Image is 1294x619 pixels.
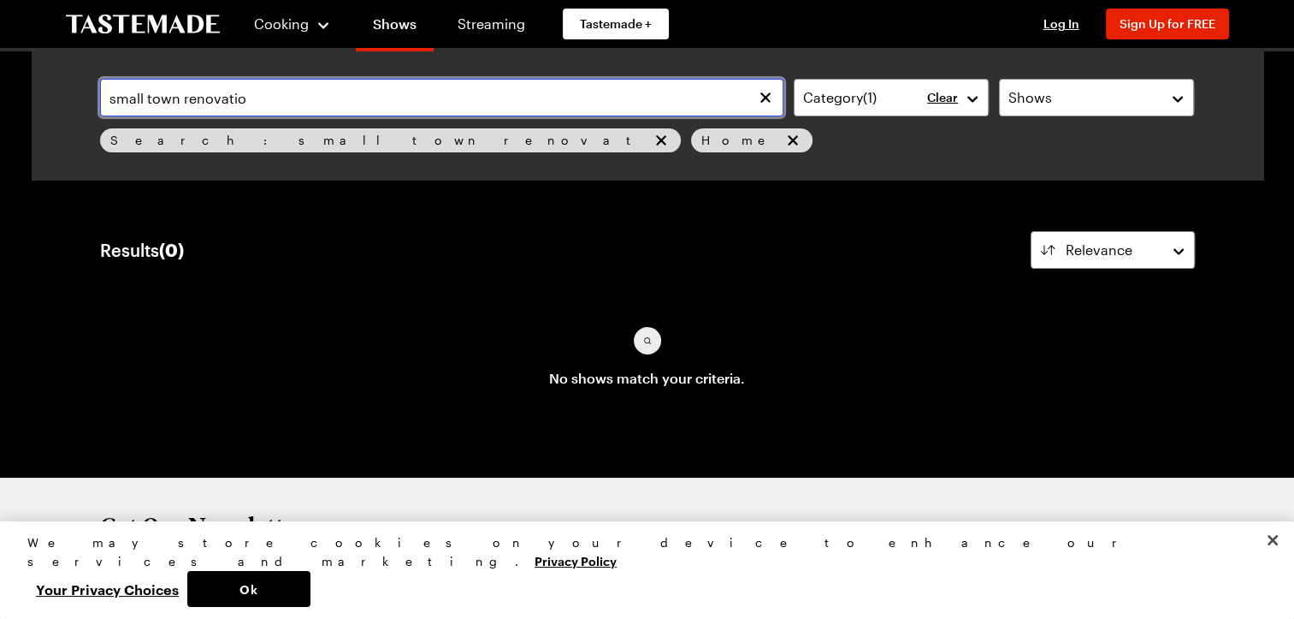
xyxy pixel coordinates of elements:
[187,571,310,607] button: Ok
[794,79,989,116] button: Category(1)
[701,133,780,148] span: Home
[356,3,434,51] a: Shows
[27,571,187,607] button: Your Privacy Choices
[66,15,220,34] a: To Tastemade Home Page
[1008,87,1052,108] span: Shows
[1254,521,1291,559] button: Close
[783,131,802,150] button: remove Home
[1027,15,1096,33] button: Log In
[535,552,617,568] a: More information about your privacy, opens in a new tab
[159,240,184,260] span: ( 0 )
[580,15,652,33] span: Tastemade +
[100,79,783,116] input: Search
[1031,231,1195,269] button: Relevance
[1106,9,1229,39] button: Sign Up for FREE
[254,15,309,32] span: Cooking
[563,9,669,39] a: Tastemade +
[100,512,570,539] h2: Get Our Newsletter
[927,90,958,105] p: Clear
[100,240,184,260] div: Results
[999,79,1194,116] button: Shows
[254,3,332,45] button: Cooking
[803,87,954,108] div: Category ( 1 )
[1066,240,1132,260] span: Relevance
[27,533,1252,571] div: We may store cookies on your device to enhance our services and marketing.
[652,131,671,150] button: remove Search: small town renovat
[927,90,958,105] button: Clear Category filter
[1043,16,1079,31] span: Log In
[756,88,775,107] button: Clear search
[613,327,682,354] img: Missing content placeholder
[110,133,648,148] span: Search: small town renovat
[549,368,745,389] p: No shows match your criteria.
[27,533,1252,607] div: Privacy
[1120,16,1215,31] span: Sign Up for FREE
